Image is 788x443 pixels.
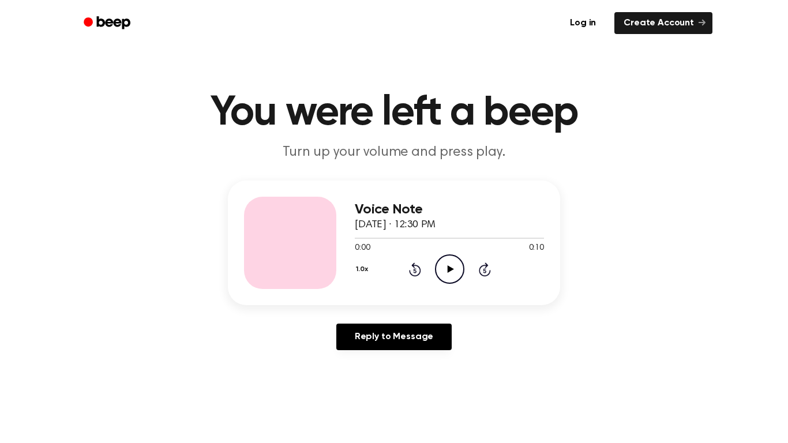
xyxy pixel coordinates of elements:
h3: Voice Note [355,202,544,217]
button: 1.0x [355,260,372,279]
a: Reply to Message [336,324,452,350]
span: [DATE] · 12:30 PM [355,220,436,230]
a: Create Account [614,12,712,34]
p: Turn up your volume and press play. [172,143,616,162]
h1: You were left a beep [99,92,689,134]
a: Beep [76,12,141,35]
a: Log in [558,10,607,36]
span: 0:00 [355,242,370,254]
span: 0:10 [529,242,544,254]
